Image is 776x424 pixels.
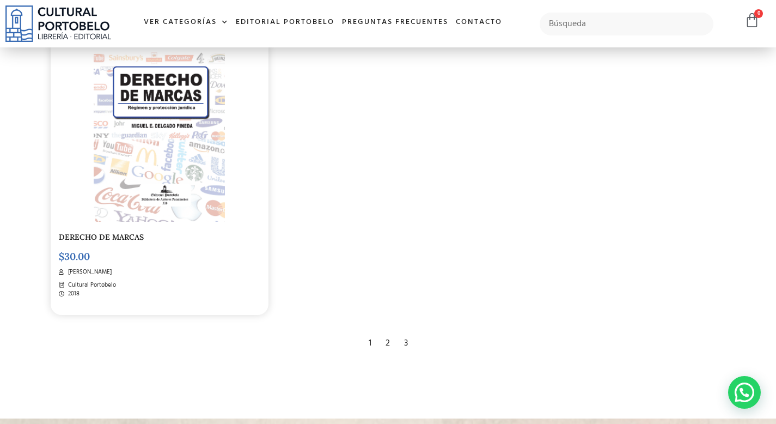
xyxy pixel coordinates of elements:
a: Editorial Portobelo [232,11,338,34]
div: 3 [399,331,413,355]
a: 0 [744,13,760,28]
bdi: 30.00 [59,250,90,263]
a: Preguntas frecuentes [338,11,452,34]
span: Cultural Portobelo [65,281,116,290]
input: Búsqueda [540,13,713,35]
img: Screen_Shot_2018-05-09_at_11.49.05_AM-1.png [94,52,225,222]
div: 1 [363,331,377,355]
a: Contacto [452,11,506,34]
span: [PERSON_NAME] [65,268,112,277]
div: 2 [380,331,395,355]
span: 2018 [65,289,80,299]
a: DERECHO DE MARCAS [59,232,144,242]
a: Ver Categorías [140,11,232,34]
span: 0 [754,9,763,18]
span: $ [59,250,64,263]
div: Contactar por WhatsApp [728,376,761,409]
